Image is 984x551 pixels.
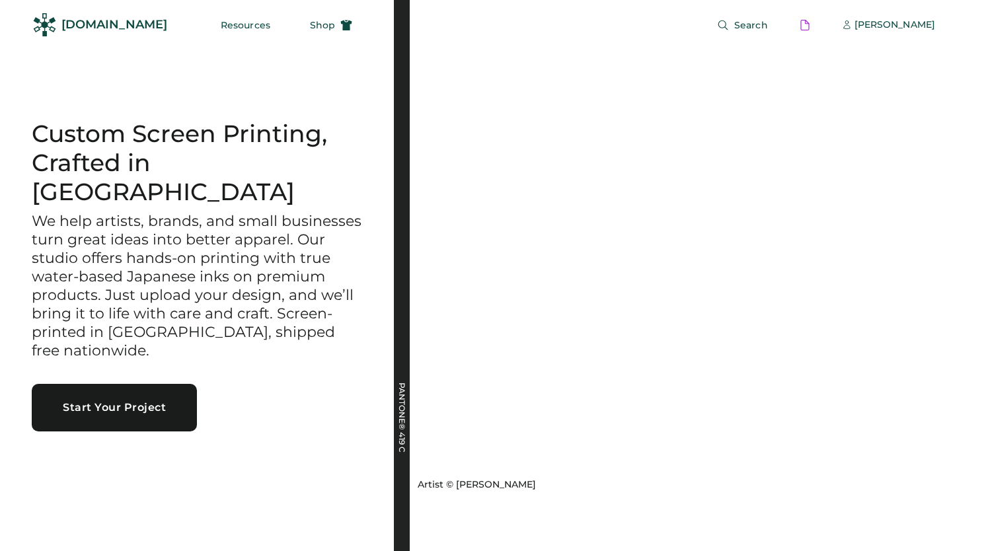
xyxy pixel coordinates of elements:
[32,120,362,207] h1: Custom Screen Printing, Crafted in [GEOGRAPHIC_DATA]
[32,212,362,360] h3: We help artists, brands, and small businesses turn great ideas into better apparel. Our studio of...
[294,12,368,38] button: Shop
[33,13,56,36] img: Rendered Logo - Screens
[398,383,406,515] div: PANTONE® 419 C
[205,12,286,38] button: Resources
[32,384,197,431] button: Start Your Project
[310,20,335,30] span: Shop
[61,17,167,33] div: [DOMAIN_NAME]
[701,12,784,38] button: Search
[854,18,935,32] div: [PERSON_NAME]
[412,473,536,492] a: Artist © [PERSON_NAME]
[734,20,768,30] span: Search
[418,478,536,492] div: Artist © [PERSON_NAME]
